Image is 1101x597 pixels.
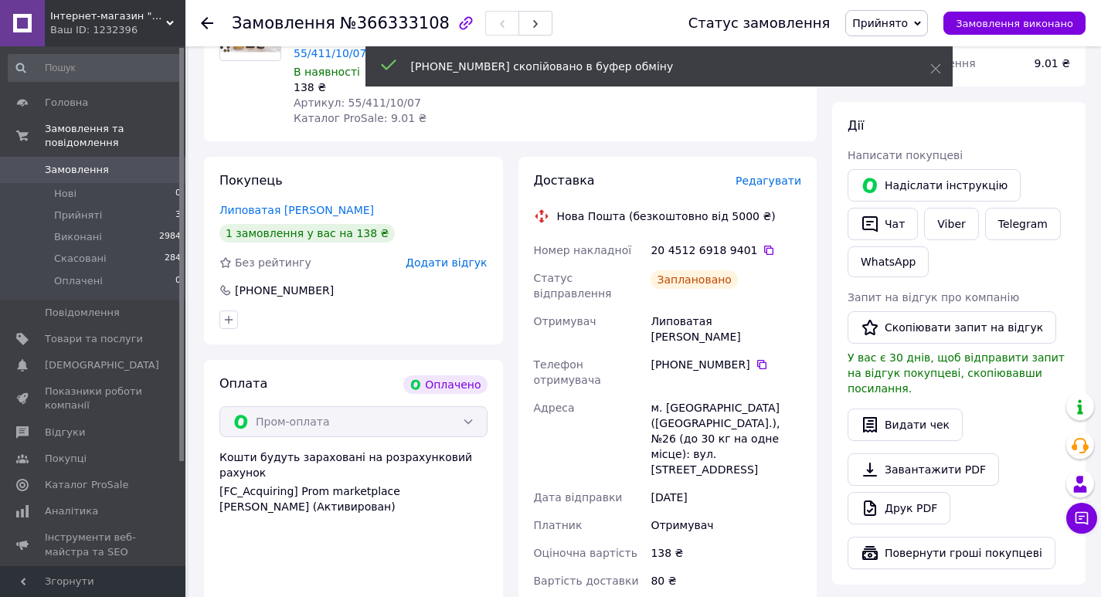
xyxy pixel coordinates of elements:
div: [PHONE_NUMBER] скопійовано в буфер обміну [411,59,892,74]
span: 2984 [159,230,181,244]
span: Оплата [219,376,267,391]
span: Платник [534,519,583,531]
span: Покупці [45,452,87,466]
span: Телефон отримувача [534,358,601,386]
div: Липоватая [PERSON_NAME] [647,307,804,351]
a: Фарба коректор бежева від подряпин для взуття Coccine LEATHER REPAIR 55/411/10/07 [294,1,453,59]
span: 9.01 ₴ [1035,57,1070,70]
span: Замовлення [232,14,335,32]
a: Липоватая [PERSON_NAME] [219,204,374,216]
div: 138 ₴ [294,80,454,95]
div: [FC_Acquiring] Prom marketplace [PERSON_NAME] (Активирован) [219,483,488,514]
span: [DEMOGRAPHIC_DATA] [45,358,159,372]
span: Товари та послуги [45,332,143,346]
div: Заплановано [651,270,738,289]
input: Пошук [8,54,182,82]
span: Номер накладної [534,244,632,256]
span: Оціночна вартість [534,547,637,559]
span: Нові [54,187,76,201]
span: Скасовані [54,252,107,266]
div: Кошти будуть зараховані на розрахунковий рахунок [219,449,488,514]
button: Чат з покупцем [1066,503,1097,534]
span: Без рейтингу [235,256,311,269]
span: Статус відправлення [534,272,612,300]
span: Головна [45,96,88,110]
span: 3 [175,209,181,222]
span: Каталог ProSale: 9.01 ₴ [294,112,426,124]
a: Завантажити PDF [848,453,999,486]
div: Отримувач [647,511,804,539]
a: Telegram [985,208,1061,240]
span: Вартість доставки [534,575,639,587]
span: Показники роботи компанії [45,385,143,412]
span: Прийнято [852,17,908,29]
span: Оплачені [54,274,103,288]
span: Аналітика [45,504,98,518]
span: Замовлення та повідомлення [45,122,185,150]
span: Замовлення [45,163,109,177]
span: Додати відгук [406,256,487,269]
div: Повернутися назад [201,15,213,31]
span: Інструменти веб-майстра та SEO [45,531,143,558]
span: Відгуки [45,426,85,439]
a: Друк PDF [848,492,950,524]
div: Оплачено [403,375,487,394]
span: Артикул: 55/411/10/07 [294,97,421,109]
span: 0 [175,187,181,201]
span: Отримувач [534,315,596,327]
span: Доставка [534,173,595,188]
div: 80 ₴ [647,567,804,595]
div: [DATE] [647,483,804,511]
span: Прийняті [54,209,102,222]
button: Скопіювати запит на відгук [848,311,1056,344]
div: м. [GEOGRAPHIC_DATA] ([GEOGRAPHIC_DATA].), №26 (до 30 кг на одне місце): вул. [STREET_ADDRESS] [647,394,804,483]
button: Повернути гроші покупцеві [848,537,1055,569]
span: Покупець [219,173,283,188]
span: В наявності [294,66,360,78]
span: Написати покупцеві [848,149,963,161]
span: Інтернет-магазин "Ексклюзив" [50,9,166,23]
div: 1 замовлення у вас на 138 ₴ [219,224,395,243]
span: Дії [848,118,864,133]
div: 138 ₴ [647,539,804,567]
button: Видати чек [848,409,963,441]
span: Редагувати [736,175,801,187]
div: Статус замовлення [688,15,831,31]
a: WhatsApp [848,246,929,277]
button: Замовлення виконано [943,12,1086,35]
span: Дата відправки [534,491,623,504]
span: 284 [165,252,181,266]
span: Запит на відгук про компанію [848,291,1019,304]
span: №366333108 [340,14,450,32]
div: Ваш ID: 1232396 [50,23,185,37]
span: У вас є 30 днів, щоб відправити запит на відгук покупцеві, скопіювавши посилання. [848,351,1065,395]
button: Чат [848,208,918,240]
span: Замовлення виконано [956,18,1073,29]
a: Viber [924,208,978,240]
div: [PHONE_NUMBER] [651,357,801,372]
div: Нова Пошта (безкоштовно від 5000 ₴) [553,209,780,224]
span: Каталог ProSale [45,478,128,492]
div: 20 4512 6918 9401 [651,243,801,258]
button: Надіслати інструкцію [848,169,1021,202]
span: Повідомлення [45,306,120,320]
span: 0 [175,274,181,288]
span: Виконані [54,230,102,244]
span: Адреса [534,402,575,414]
div: [PHONE_NUMBER] [233,283,335,298]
